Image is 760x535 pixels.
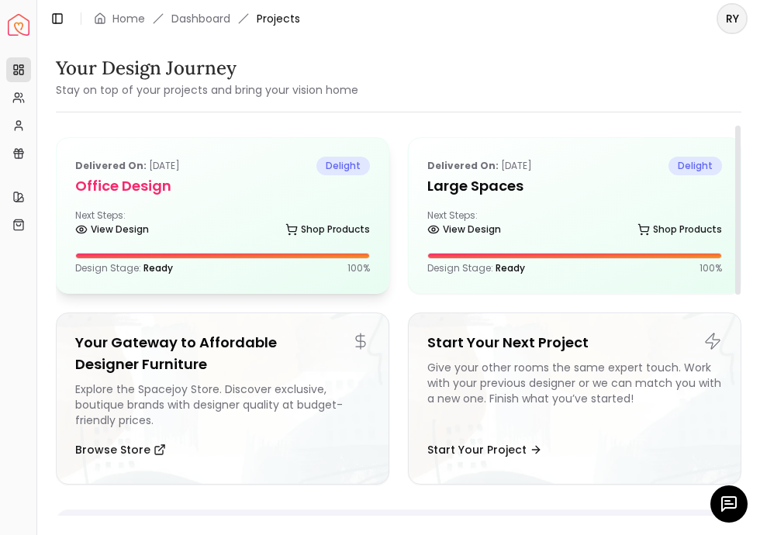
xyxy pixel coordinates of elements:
[285,219,370,240] a: Shop Products
[75,381,370,428] div: Explore the Spacejoy Store. Discover exclusive, boutique brands with designer quality at budget-f...
[75,175,370,197] h5: Office Design
[112,11,145,26] a: Home
[75,159,147,172] b: Delivered on:
[257,11,300,26] span: Projects
[143,261,173,274] span: Ready
[496,261,525,274] span: Ready
[718,5,746,33] span: RY
[56,312,389,485] a: Your Gateway to Affordable Designer FurnitureExplore the Spacejoy Store. Discover exclusive, bout...
[94,11,300,26] nav: breadcrumb
[8,14,29,36] img: Spacejoy Logo
[717,3,748,34] button: RY
[75,262,173,274] p: Design Stage:
[347,262,370,274] p: 100 %
[408,312,741,485] a: Start Your Next ProjectGive your other rooms the same expert touch. Work with your previous desig...
[427,209,722,240] div: Next Steps:
[637,219,722,240] a: Shop Products
[427,157,532,175] p: [DATE]
[75,219,149,240] a: View Design
[75,209,370,240] div: Next Steps:
[75,157,180,175] p: [DATE]
[56,56,358,81] h3: Your Design Journey
[8,14,29,36] a: Spacejoy
[427,434,542,465] button: Start Your Project
[427,175,722,197] h5: Large Spaces
[316,157,370,175] span: delight
[427,219,501,240] a: View Design
[75,332,370,375] h5: Your Gateway to Affordable Designer Furniture
[427,360,722,428] div: Give your other rooms the same expert touch. Work with your previous designer or we can match you...
[427,262,525,274] p: Design Stage:
[668,157,722,175] span: delight
[171,11,230,26] a: Dashboard
[427,159,499,172] b: Delivered on:
[427,332,722,354] h5: Start Your Next Project
[700,262,722,274] p: 100 %
[75,434,166,465] button: Browse Store
[56,82,358,98] small: Stay on top of your projects and bring your vision home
